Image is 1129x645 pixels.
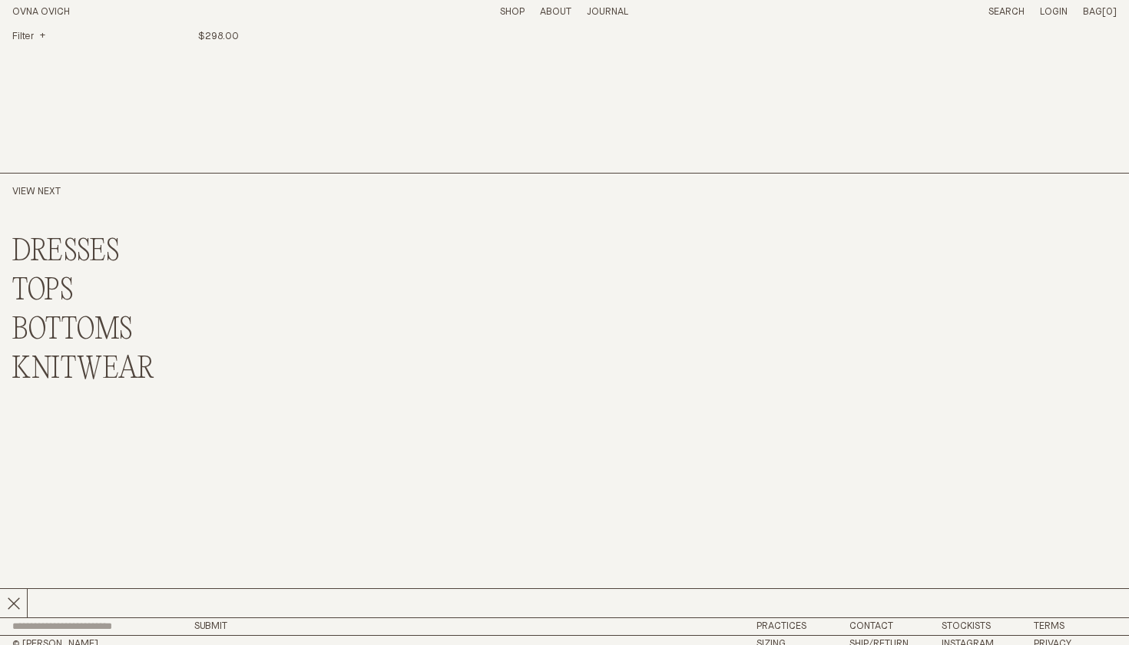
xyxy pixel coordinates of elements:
summary: About [540,6,571,19]
h2: View Next [12,186,186,199]
summary: Filter [12,31,45,44]
a: KNITWEAR [12,353,154,386]
a: Home [12,7,70,17]
span: [0] [1102,7,1117,17]
p: $298.00 [198,31,238,44]
a: Search [988,7,1025,17]
a: TOPS [12,275,74,308]
a: Terms [1034,621,1064,631]
a: Practices [757,621,806,631]
a: Stockists [942,621,991,631]
a: Login [1040,7,1068,17]
a: BOTTOMS [12,314,133,347]
a: Journal [587,7,628,17]
button: Submit [194,621,227,631]
a: DRESSES [12,236,120,269]
a: Contact [849,621,893,631]
span: Bag [1083,7,1102,17]
a: Shop [500,7,525,17]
